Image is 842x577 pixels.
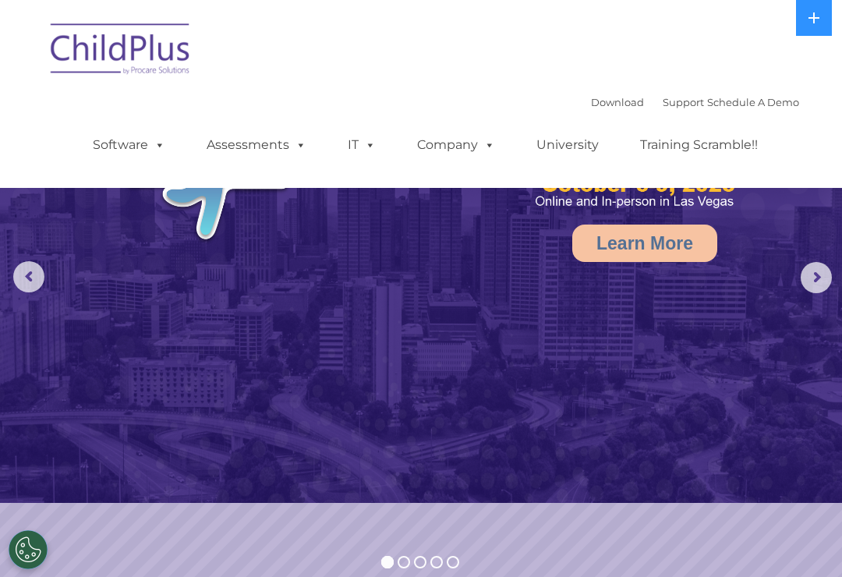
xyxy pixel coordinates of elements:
[624,129,773,161] a: Training Scramble!!
[707,96,799,108] a: Schedule A Demo
[9,530,48,569] button: Cookies Settings
[572,225,717,262] a: Learn More
[191,129,322,161] a: Assessments
[663,96,704,108] a: Support
[521,129,614,161] a: University
[43,12,199,90] img: ChildPlus by Procare Solutions
[332,129,391,161] a: IT
[77,129,181,161] a: Software
[591,96,799,108] font: |
[591,96,644,108] a: Download
[402,129,511,161] a: Company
